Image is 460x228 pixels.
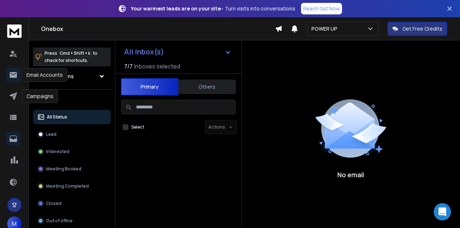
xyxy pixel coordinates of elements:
button: Closed [33,196,111,211]
span: 7 / 7 [124,62,133,71]
p: Press to check for shortcuts. [45,50,97,64]
button: Lead [33,127,111,142]
img: logo [7,24,22,38]
strong: Your warmest leads are on your site [131,5,221,12]
p: Get Free Credits [402,25,442,32]
button: All Campaigns [33,69,111,84]
p: Reach Out Now [303,5,340,12]
p: No email [338,170,364,180]
button: Meeting Booked [33,162,111,176]
p: Meeting Booked [46,166,81,172]
p: Closed [46,201,62,206]
a: Reach Out Now [301,3,342,14]
p: – Turn visits into conversations [131,5,295,12]
h3: Inboxes selected [134,62,180,71]
div: Campaigns [22,89,58,103]
button: All Status [33,110,111,124]
button: Out of office [33,214,111,228]
p: Lead [46,131,56,137]
p: Interested [46,149,69,155]
button: Meeting Completed [33,179,111,193]
p: All Status [47,114,67,120]
div: Email Accounts [22,68,67,82]
h3: Filters [33,95,111,106]
button: Interested [33,144,111,159]
label: Select [131,124,144,130]
p: Out of office [46,218,73,224]
button: Get Free Credits [387,22,447,36]
button: All Inbox(s) [118,45,237,59]
div: Open Intercom Messenger [434,203,451,220]
h1: All Inbox(s) [124,48,164,55]
span: Cmd + Shift + k [59,49,91,57]
button: Primary [121,78,178,95]
p: Meeting Completed [46,183,89,189]
button: Others [178,79,236,95]
p: POWER UP [311,25,340,32]
h1: Onebox [41,24,275,33]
